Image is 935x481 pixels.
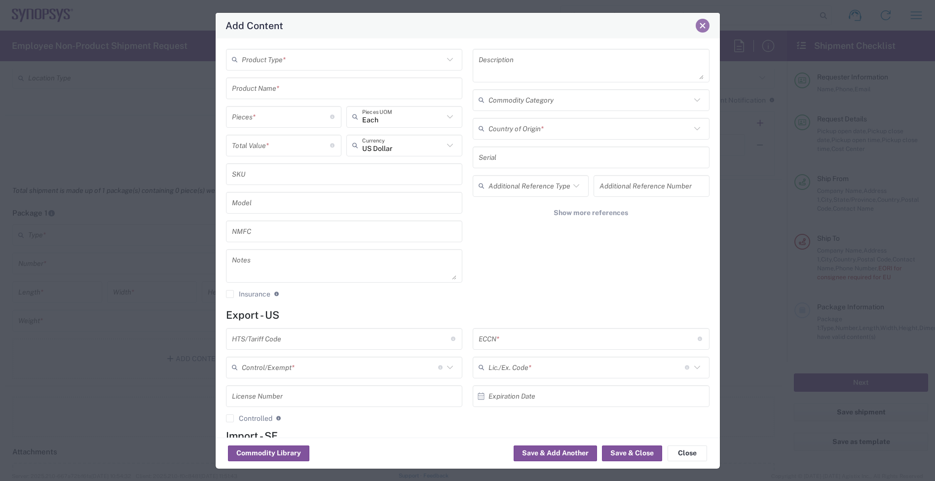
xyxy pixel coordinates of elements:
button: Save & Add Another [514,445,597,461]
button: Close [668,445,707,461]
span: Show more references [554,208,628,218]
button: Commodity Library [228,445,309,461]
h4: Import - SE [226,430,710,442]
button: Close [696,19,710,33]
h4: Export - US [226,309,710,321]
button: Save & Close [602,445,662,461]
h4: Add Content [225,18,283,33]
label: Controlled [226,414,272,422]
label: Insurance [226,290,270,298]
